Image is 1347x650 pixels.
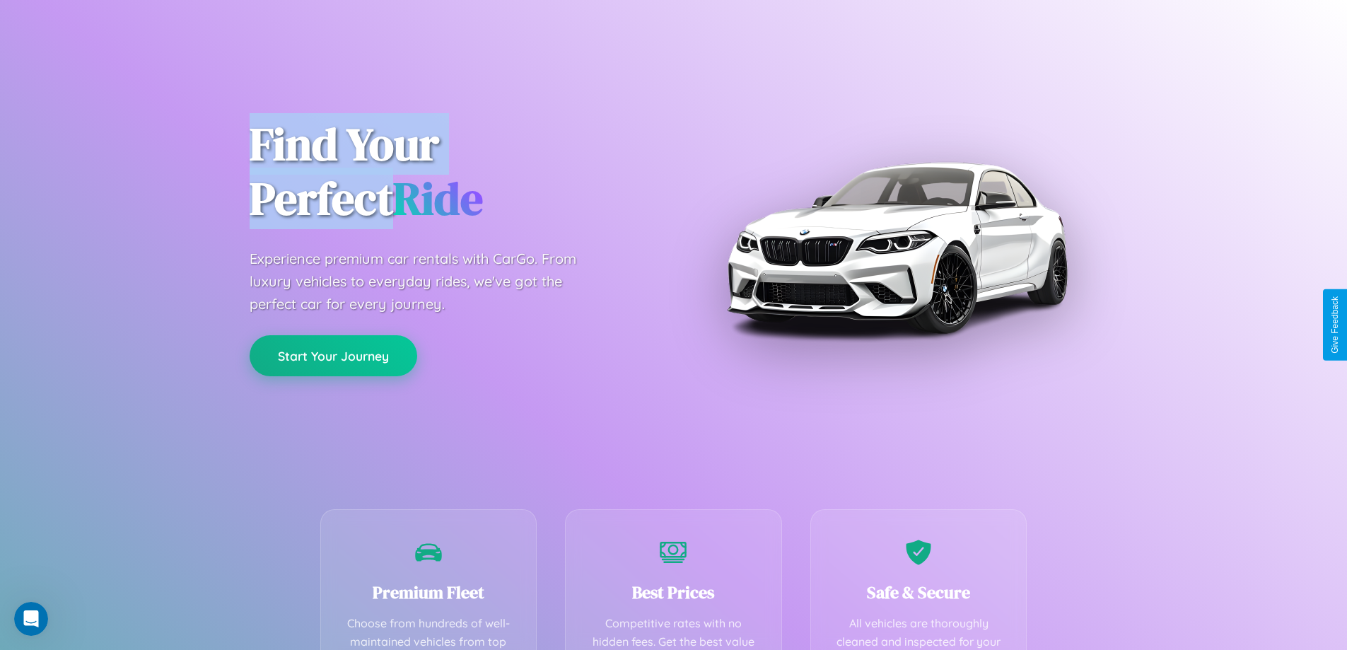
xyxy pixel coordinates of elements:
img: Premium BMW car rental vehicle [720,71,1073,424]
iframe: Intercom live chat [14,602,48,636]
p: Experience premium car rentals with CarGo. From luxury vehicles to everyday rides, we've got the ... [250,248,603,315]
span: Ride [393,168,483,229]
h3: Best Prices [587,581,760,604]
button: Start Your Journey [250,335,417,376]
h3: Safe & Secure [832,581,1005,604]
div: Give Feedback [1330,296,1340,354]
h1: Find Your Perfect [250,117,653,226]
h3: Premium Fleet [342,581,515,604]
